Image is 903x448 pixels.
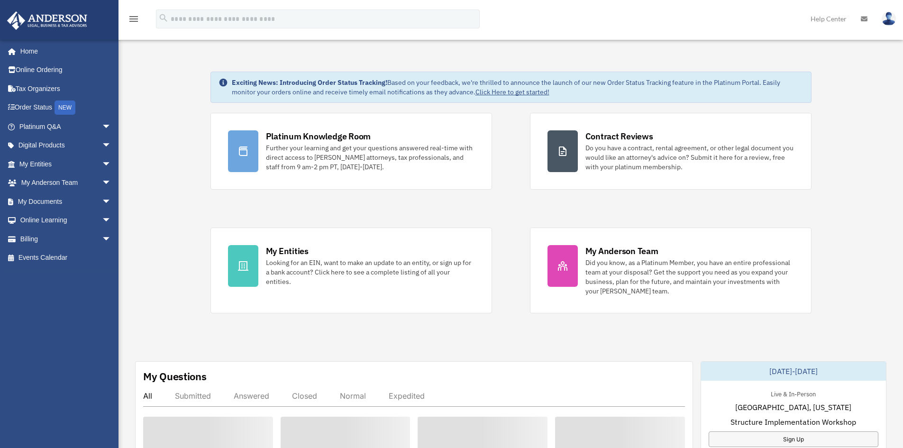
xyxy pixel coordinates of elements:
[7,117,126,136] a: Platinum Q&Aarrow_drop_down
[292,391,317,401] div: Closed
[585,143,794,172] div: Do you have a contract, rental agreement, or other legal document you would like an attorney's ad...
[55,101,75,115] div: NEW
[143,391,152,401] div: All
[585,130,653,142] div: Contract Reviews
[7,192,126,211] a: My Documentsarrow_drop_down
[4,11,90,30] img: Anderson Advisors Platinum Portal
[102,192,121,211] span: arrow_drop_down
[266,143,474,172] div: Further your learning and get your questions answered real-time with direct access to [PERSON_NAM...
[7,61,126,80] a: Online Ordering
[763,388,823,398] div: Live & In-Person
[266,245,309,257] div: My Entities
[735,402,851,413] span: [GEOGRAPHIC_DATA], [US_STATE]
[102,174,121,193] span: arrow_drop_down
[102,117,121,137] span: arrow_drop_down
[266,130,371,142] div: Platinum Knowledge Room
[701,362,886,381] div: [DATE]-[DATE]
[7,248,126,267] a: Events Calendar
[7,174,126,192] a: My Anderson Teamarrow_drop_down
[7,229,126,248] a: Billingarrow_drop_down
[7,211,126,230] a: Online Learningarrow_drop_down
[530,228,812,313] a: My Anderson Team Did you know, as a Platinum Member, you have an entire professional team at your...
[175,391,211,401] div: Submitted
[7,136,126,155] a: Digital Productsarrow_drop_down
[234,391,269,401] div: Answered
[232,78,387,87] strong: Exciting News: Introducing Order Status Tracking!
[102,136,121,155] span: arrow_drop_down
[340,391,366,401] div: Normal
[7,79,126,98] a: Tax Organizers
[585,258,794,296] div: Did you know, as a Platinum Member, you have an entire professional team at your disposal? Get th...
[128,17,139,25] a: menu
[158,13,169,23] i: search
[530,113,812,190] a: Contract Reviews Do you have a contract, rental agreement, or other legal document you would like...
[7,98,126,118] a: Order StatusNEW
[585,245,658,257] div: My Anderson Team
[143,369,207,384] div: My Questions
[102,229,121,249] span: arrow_drop_down
[7,155,126,174] a: My Entitiesarrow_drop_down
[709,431,878,447] a: Sign Up
[210,113,492,190] a: Platinum Knowledge Room Further your learning and get your questions answered real-time with dire...
[128,13,139,25] i: menu
[102,211,121,230] span: arrow_drop_down
[232,78,803,97] div: Based on your feedback, we're thrilled to announce the launch of our new Order Status Tracking fe...
[266,258,474,286] div: Looking for an EIN, want to make an update to an entity, or sign up for a bank account? Click her...
[475,88,549,96] a: Click Here to get started!
[210,228,492,313] a: My Entities Looking for an EIN, want to make an update to an entity, or sign up for a bank accoun...
[882,12,896,26] img: User Pic
[102,155,121,174] span: arrow_drop_down
[389,391,425,401] div: Expedited
[7,42,121,61] a: Home
[730,416,856,428] span: Structure Implementation Workshop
